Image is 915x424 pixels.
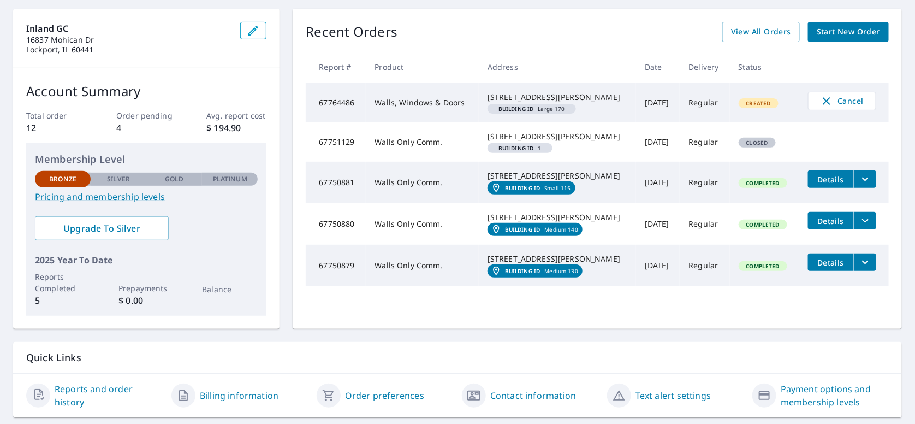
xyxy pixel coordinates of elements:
span: Completed [740,221,786,228]
p: Total order [26,110,86,121]
span: Upgrade To Silver [44,222,160,234]
th: Report # [306,51,366,83]
p: Recent Orders [306,22,397,42]
th: Product [366,51,478,83]
button: detailsBtn-67750879 [808,254,854,271]
a: View All Orders [722,22,800,42]
td: Walls Only Comm. [366,203,478,245]
p: Account Summary [26,81,266,101]
th: Address [479,51,636,83]
div: [STREET_ADDRESS][PERSON_NAME] [488,131,627,142]
a: Upgrade To Silver [35,216,169,240]
p: 12 [26,121,86,134]
p: Avg. report cost [206,110,266,121]
td: Walls Only Comm. [366,245,478,286]
a: Building IDMedium 130 [488,264,583,278]
td: 67751129 [306,122,366,162]
button: filesDropdownBtn-67750881 [854,170,876,188]
em: Building ID [505,226,540,233]
span: Cancel [819,95,865,108]
td: Regular [680,162,729,203]
td: [DATE] [636,83,680,122]
p: 5 [35,294,91,307]
p: Membership Level [35,152,258,167]
p: Silver [107,174,130,184]
button: filesDropdownBtn-67750880 [854,212,876,229]
a: Building IDMedium 140 [488,223,583,236]
em: Building ID [498,106,534,111]
p: 16837 Mohican Dr [26,35,231,45]
div: [STREET_ADDRESS][PERSON_NAME] [488,254,627,264]
span: 1 [492,145,548,151]
em: Building ID [505,185,540,191]
a: Billing information [200,389,278,402]
p: 4 [116,121,176,134]
td: Regular [680,83,729,122]
p: Prepayments [118,282,174,294]
span: Details [815,216,847,226]
div: [STREET_ADDRESS][PERSON_NAME] [488,170,627,181]
a: Payment options and membership levels [781,382,889,409]
td: Walls Only Comm. [366,162,478,203]
button: filesDropdownBtn-67750879 [854,254,876,271]
td: Walls Only Comm. [366,122,478,162]
span: Start New Order [817,25,880,39]
th: Status [730,51,799,83]
p: Balance [202,284,258,295]
span: View All Orders [731,25,791,39]
p: Gold [165,174,183,184]
td: [DATE] [636,245,680,286]
a: Text alert settings [635,389,711,402]
p: Inland GC [26,22,231,35]
span: Completed [740,262,786,270]
td: 67750879 [306,245,366,286]
th: Date [636,51,680,83]
td: Regular [680,122,729,162]
p: Reports Completed [35,271,91,294]
p: Bronze [49,174,76,184]
button: detailsBtn-67750881 [808,170,854,188]
td: 67750880 [306,203,366,245]
p: $ 0.00 [118,294,174,307]
p: Order pending [116,110,176,121]
em: Building ID [505,268,540,274]
p: 2025 Year To Date [35,254,258,267]
p: Lockport, IL 60441 [26,45,231,55]
td: Walls, Windows & Doors [366,83,478,122]
span: Details [815,257,847,268]
em: Building ID [498,145,534,151]
p: $ 194.90 [206,121,266,134]
td: [DATE] [636,122,680,162]
span: Large 170 [492,106,572,111]
td: [DATE] [636,203,680,245]
td: Regular [680,245,729,286]
th: Delivery [680,51,729,83]
button: Cancel [808,92,876,110]
td: 67750881 [306,162,366,203]
span: Closed [740,139,775,146]
span: Created [740,99,777,107]
a: Pricing and membership levels [35,190,258,203]
button: detailsBtn-67750880 [808,212,854,229]
td: [DATE] [636,162,680,203]
span: Completed [740,179,786,187]
td: Regular [680,203,729,245]
div: [STREET_ADDRESS][PERSON_NAME] [488,212,627,223]
a: Building IDSmall 115 [488,181,575,195]
a: Start New Order [808,22,889,42]
span: Details [815,174,847,185]
td: 67764486 [306,83,366,122]
a: Order preferences [345,389,424,402]
p: Quick Links [26,351,889,364]
a: Contact information [490,389,576,402]
div: [STREET_ADDRESS][PERSON_NAME] [488,92,627,103]
a: Reports and order history [55,382,163,409]
p: Platinum [213,174,247,184]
